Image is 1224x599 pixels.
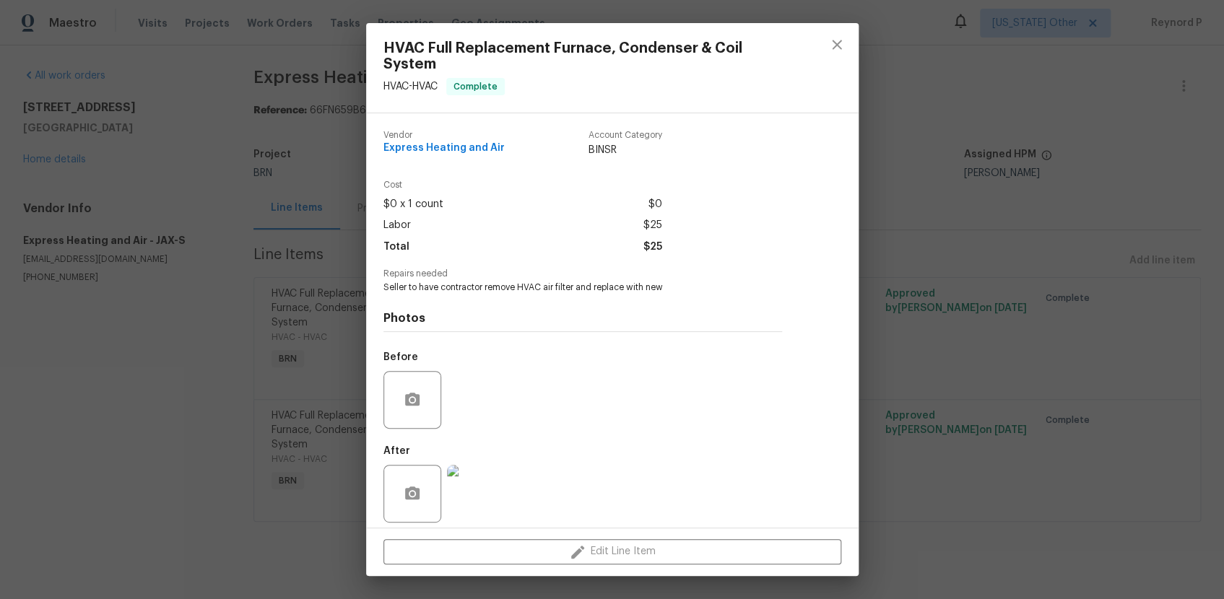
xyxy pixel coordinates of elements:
span: Express Heating and Air [383,143,505,154]
h5: After [383,446,410,456]
span: $25 [643,215,662,236]
span: Total [383,237,409,258]
span: HVAC - HVAC [383,82,438,92]
span: HVAC Full Replacement Furnace, Condenser & Coil System [383,40,768,72]
span: Vendor [383,131,505,140]
span: $0 [648,194,662,215]
h5: Before [383,352,418,362]
span: $0 x 1 count [383,194,443,215]
span: Account Category [589,131,662,140]
span: Repairs needed [383,269,782,279]
span: BINSR [589,143,662,157]
span: Complete [448,79,503,94]
span: Seller to have contractor remove HVAC air filter and replace with new [383,281,742,294]
span: Cost [383,180,662,190]
button: close [820,27,854,62]
span: Labor [383,215,411,236]
h4: Photos [383,311,782,325]
span: $25 [643,237,662,258]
